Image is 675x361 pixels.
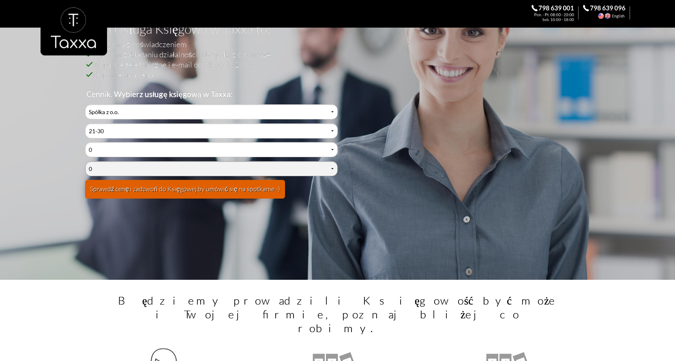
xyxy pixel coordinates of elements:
[85,104,337,204] div: Cennik Usług Księgowych Przyjaznej Księgowej w Biurze Rachunkowym Taxxa
[115,294,560,335] h3: Będziemy prowadzili Księgowość być może i Twojej firmie, poznaj bliżej co robimy.
[531,5,583,21] div: Zadzwoń do Księgowej. 798 639 001
[85,180,285,199] button: Sprawdź cenę i zadzwoń do Księgowej by umówić się na spotkanie:-)
[86,89,233,99] b: Cennik. Wybierz usługę księgową w Taxxa:
[583,5,634,21] div: Call the Accountant. 798 639 096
